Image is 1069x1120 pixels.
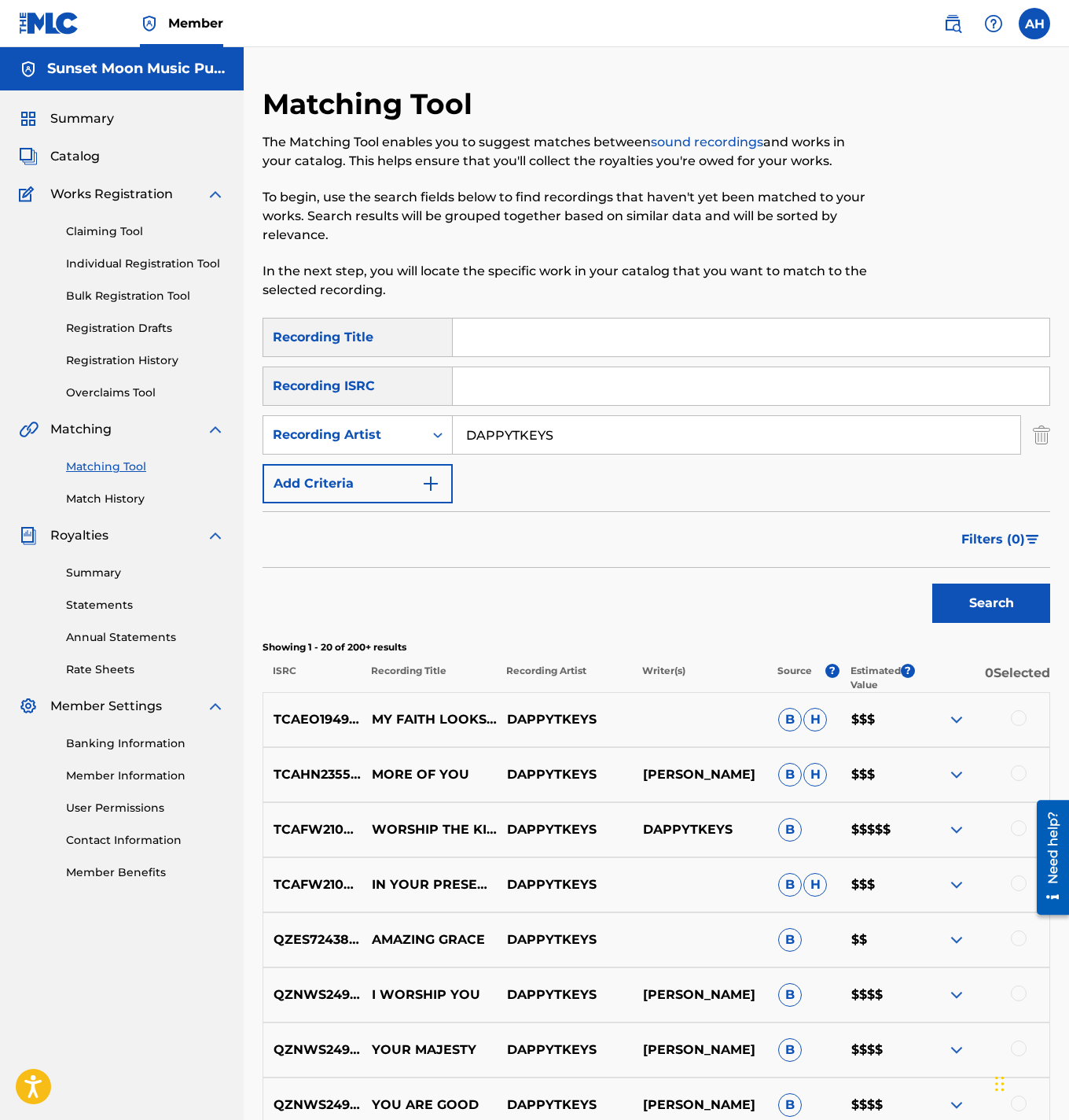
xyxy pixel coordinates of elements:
[803,708,827,731] span: H
[362,1096,497,1114] p: YOU ARE GOOD
[263,820,362,839] p: TCAFW2100138
[263,640,1050,654] p: Showing 1 - 20 of 200+ results
[362,1041,497,1059] p: YOUR MAJESTY
[263,87,480,122] h2: Matching Tool
[841,820,914,839] p: $$$$$
[206,420,225,439] img: expand
[803,873,827,897] span: H
[263,765,362,784] p: TCAHN2355692
[263,1096,362,1114] p: QZNWS2494109
[778,1093,802,1117] span: B
[19,147,38,166] img: Catalog
[66,629,225,646] a: Annual Statements
[66,385,225,401] a: Overclaims Tool
[263,664,361,692] p: ISRC
[778,763,802,787] span: B
[497,986,632,1004] p: DAPPYTKEYS
[362,986,497,1004] p: I WORSHIP YOU
[50,109,114,128] span: Summary
[421,474,440,493] img: 9d2ae6d4665cec9f34b9.svg
[778,708,802,731] span: B
[362,930,497,949] p: AMAZING GRACE
[901,664,915,678] span: ?
[362,765,497,784] p: MORE OF YOU
[1026,535,1039,544] img: filter
[497,1096,632,1114] p: DAPPYTKEYS
[632,1041,767,1059] p: [PERSON_NAME]
[50,526,108,545] span: Royalties
[961,530,1025,549] span: Filters ( 0 )
[263,464,453,503] button: Add Criteria
[66,320,225,337] a: Registration Drafts
[841,875,914,894] p: $$$
[496,664,631,692] p: Recording Artist
[66,832,225,849] a: Contact Information
[19,147,100,166] a: CatalogCatalog
[631,664,766,692] p: Writer(s)
[66,256,225,272] a: Individual Registration Tool
[947,875,966,894] img: expand
[206,185,225,204] img: expand
[19,526,38,545] img: Royalties
[263,986,362,1004] p: QZNWS2494107
[19,697,38,716] img: Member Settings
[825,664,839,678] span: ?
[66,800,225,816] a: User Permissions
[947,765,966,784] img: expand
[50,147,100,166] span: Catalog
[140,14,159,33] img: Top Rightsholder
[47,60,225,78] h5: Sunset Moon Music Publishing
[632,765,767,784] p: [PERSON_NAME]
[990,1044,1069,1120] iframe: Chat Widget
[19,60,38,79] img: Accounts
[984,14,1003,33] img: help
[263,930,362,949] p: QZES72438981
[263,262,869,300] p: In the next step, you will locate the specific work in your catalog that you want to match to the...
[263,133,869,171] p: The Matching Tool enables you to suggest matches between and works in your catalog. This helps en...
[497,765,632,784] p: DAPPYTKEYS
[778,818,802,842] span: B
[943,14,962,33] img: search
[995,1060,1005,1107] div: Drag
[362,710,497,729] p: MY FAITH LOOKS UP TO THEE
[19,420,39,439] img: Matching
[497,875,632,894] p: DAPPYTKEYS
[632,820,767,839] p: DAPPYTKEYS
[66,768,225,784] a: Member Information
[66,288,225,304] a: Bulk Registration Tool
[206,697,225,716] img: expand
[273,426,414,444] div: Recording Artist
[937,8,968,39] a: Public Search
[778,1038,802,1062] span: B
[362,820,497,839] p: WORSHIP THE KING
[778,983,802,1007] span: B
[497,1041,632,1059] p: DAPPYTKEYS
[263,1041,362,1059] p: QZNWS2494116
[19,109,38,128] img: Summary
[66,661,225,678] a: Rate Sheets
[841,765,914,784] p: $$$
[50,420,112,439] span: Matching
[66,565,225,581] a: Summary
[66,735,225,752] a: Banking Information
[803,763,827,787] span: H
[168,14,223,32] span: Member
[497,930,632,949] p: DAPPYTKEYS
[651,134,763,149] a: sound recordings
[19,12,79,35] img: MLC Logo
[778,928,802,952] span: B
[841,930,914,949] p: $$
[778,873,802,897] span: B
[50,697,162,716] span: Member Settings
[947,1096,966,1114] img: expand
[263,710,362,729] p: TCAEO1949272
[50,185,173,204] span: Works Registration
[1025,794,1069,921] iframe: Resource Center
[850,664,901,692] p: Estimated Value
[19,185,39,204] img: Works Registration
[947,820,966,839] img: expand
[1019,8,1050,39] div: User Menu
